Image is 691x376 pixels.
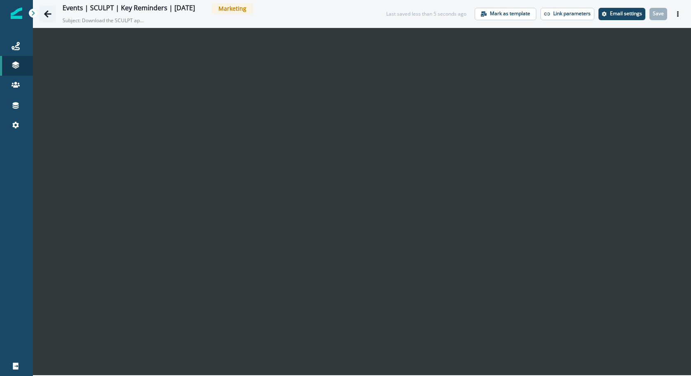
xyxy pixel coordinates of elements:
[212,3,253,14] span: Marketing
[63,4,195,13] div: Events | SCULPT | Key Reminders | [DATE]
[653,11,664,16] p: Save
[490,11,530,16] p: Mark as template
[39,6,56,22] button: Go back
[63,14,145,24] p: Subject: Download the SCULPT app, join the Slack channel, and other important reminders!
[610,11,642,16] p: Email settings
[671,8,684,20] button: Actions
[11,7,22,19] img: Inflection
[553,11,591,16] p: Link parameters
[540,8,594,20] button: Link parameters
[386,10,466,18] div: Last saved less than 5 seconds ago
[649,8,667,20] button: Save
[475,8,536,20] button: Mark as template
[598,8,645,20] button: Settings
